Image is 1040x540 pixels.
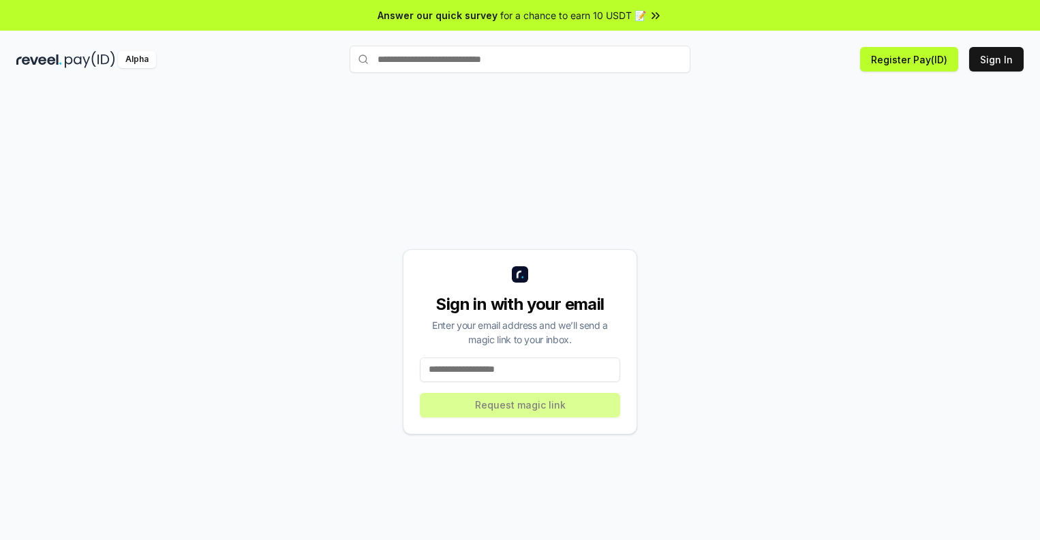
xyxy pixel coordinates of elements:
span: for a chance to earn 10 USDT 📝 [500,8,646,22]
img: logo_small [512,266,528,283]
div: Alpha [118,51,156,68]
button: Register Pay(ID) [860,47,958,72]
img: reveel_dark [16,51,62,68]
span: Answer our quick survey [378,8,498,22]
div: Sign in with your email [420,293,620,315]
div: Enter your email address and we’ll send a magic link to your inbox. [420,318,620,347]
button: Sign In [969,47,1024,72]
img: pay_id [65,51,115,68]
